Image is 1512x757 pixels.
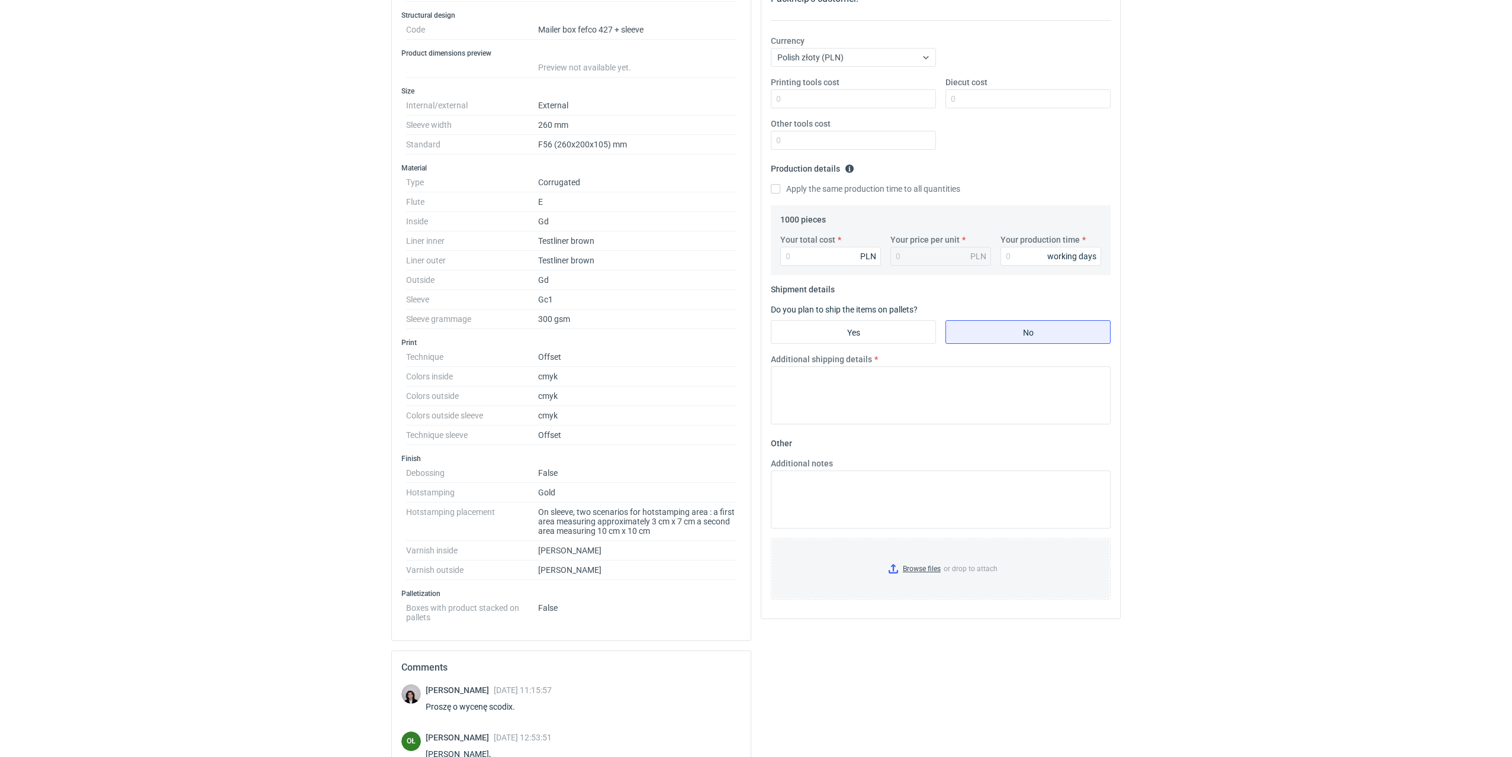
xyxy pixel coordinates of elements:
dd: Offset [538,347,736,367]
dd: cmyk [538,406,736,426]
div: PLN [970,250,986,262]
label: Printing tools cost [771,76,839,88]
dt: Code [406,20,538,40]
dd: cmyk [538,367,736,386]
legend: Other [771,434,792,448]
dd: Gold [538,483,736,502]
legend: Shipment details [771,280,835,294]
div: Olga Łopatowicz [401,732,421,751]
input: 0 [945,89,1111,108]
label: Diecut cost [945,76,987,88]
h2: Comments [401,661,741,675]
dt: Colors outside sleeve [406,406,538,426]
dd: False [538,598,736,622]
dd: External [538,96,736,115]
dt: Hotstamping [406,483,538,502]
dt: Varnish outside [406,560,538,580]
dd: On sleeve, two scenarios for hotstamping area : a first area measuring approximately 3 cm x 7 cm ... [538,502,736,541]
dd: Testliner brown [538,251,736,270]
h3: Finish [401,454,741,463]
dd: F56 (260x200x105) mm [538,135,736,154]
h3: Size [401,86,741,96]
legend: Production details [771,159,854,173]
figcaption: OŁ [401,732,421,751]
dt: Technique sleeve [406,426,538,445]
dt: Inside [406,212,538,231]
span: [DATE] 11:15:57 [494,685,552,695]
dd: 300 gsm [538,310,736,329]
label: No [945,320,1111,344]
dd: 260 mm [538,115,736,135]
dt: Internal/external [406,96,538,115]
span: [PERSON_NAME] [426,733,494,742]
input: 0 [780,247,881,266]
h3: Material [401,163,741,173]
span: [DATE] 12:53:51 [494,733,552,742]
dd: E [538,192,736,212]
input: 0 [1001,247,1101,266]
label: Your total cost [780,234,835,246]
h3: Palletization [401,589,741,598]
label: Your price per unit [890,234,960,246]
dt: Liner outer [406,251,538,270]
h3: Product dimensions preview [401,49,741,58]
label: Your production time [1001,234,1080,246]
dt: Type [406,173,538,192]
dd: Mailer box fefco 427 + sleeve [538,20,736,40]
dt: Outside [406,270,538,290]
dt: Sleeve [406,290,538,310]
dt: Varnish inside [406,541,538,560]
dd: cmyk [538,386,736,406]
div: working days [1047,250,1096,262]
dt: Sleeve width [406,115,538,135]
span: Polish złoty (PLN) [777,53,844,62]
div: Proszę o wycenę scodix. [426,701,552,713]
dt: Standard [406,135,538,154]
dd: Corrugated [538,173,736,192]
dd: [PERSON_NAME] [538,560,736,580]
h3: Print [401,338,741,347]
dd: Gd [538,270,736,290]
dt: Colors outside [406,386,538,406]
dt: Colors inside [406,367,538,386]
dt: Flute [406,192,538,212]
dt: Boxes with product stacked on pallets [406,598,538,622]
input: 0 [771,89,936,108]
dd: [PERSON_NAME] [538,541,736,560]
div: PLN [860,250,876,262]
input: 0 [771,131,936,150]
label: Additional notes [771,458,833,469]
h3: Structural design [401,11,741,20]
dd: Testliner brown [538,231,736,251]
img: Sebastian Markut [401,684,421,704]
label: Yes [771,320,936,344]
dt: Sleeve grammage [406,310,538,329]
dt: Technique [406,347,538,367]
span: [PERSON_NAME] [426,685,494,695]
dd: Gc1 [538,290,736,310]
label: Additional shipping details [771,353,872,365]
dt: Debossing [406,463,538,483]
dt: Hotstamping placement [406,502,538,541]
label: or drop to attach [771,539,1110,599]
label: Apply the same production time to all quantities [771,183,960,195]
label: Do you plan to ship the items on pallets? [771,305,918,314]
dt: Liner inner [406,231,538,251]
span: Preview not available yet. [538,63,631,72]
dd: Gd [538,212,736,231]
dd: False [538,463,736,483]
label: Currency [771,35,805,47]
legend: 1000 pieces [780,210,826,224]
dd: Offset [538,426,736,445]
label: Other tools cost [771,118,831,130]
